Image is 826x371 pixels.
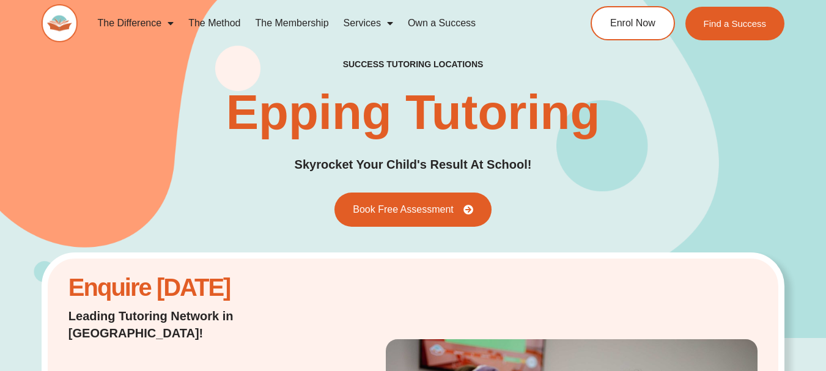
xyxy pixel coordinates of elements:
nav: Menu [90,9,548,37]
h2: success tutoring locations [343,59,484,70]
a: The Difference [90,9,181,37]
h2: Enquire [DATE] [68,280,312,295]
span: Book Free Assessment [353,205,454,215]
a: Own a Success [400,9,483,37]
h2: Leading Tutoring Network in [GEOGRAPHIC_DATA]! [68,307,312,342]
a: Services [336,9,400,37]
a: Book Free Assessment [334,193,492,227]
span: Find a Success [704,19,767,28]
h1: Epping Tutoring [226,88,600,137]
h2: Skyrocket Your Child's Result At School! [295,155,532,174]
a: Enrol Now [591,6,675,40]
span: Enrol Now [610,18,655,28]
a: Find a Success [685,7,785,40]
a: The Membership [248,9,336,37]
a: The Method [181,9,248,37]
